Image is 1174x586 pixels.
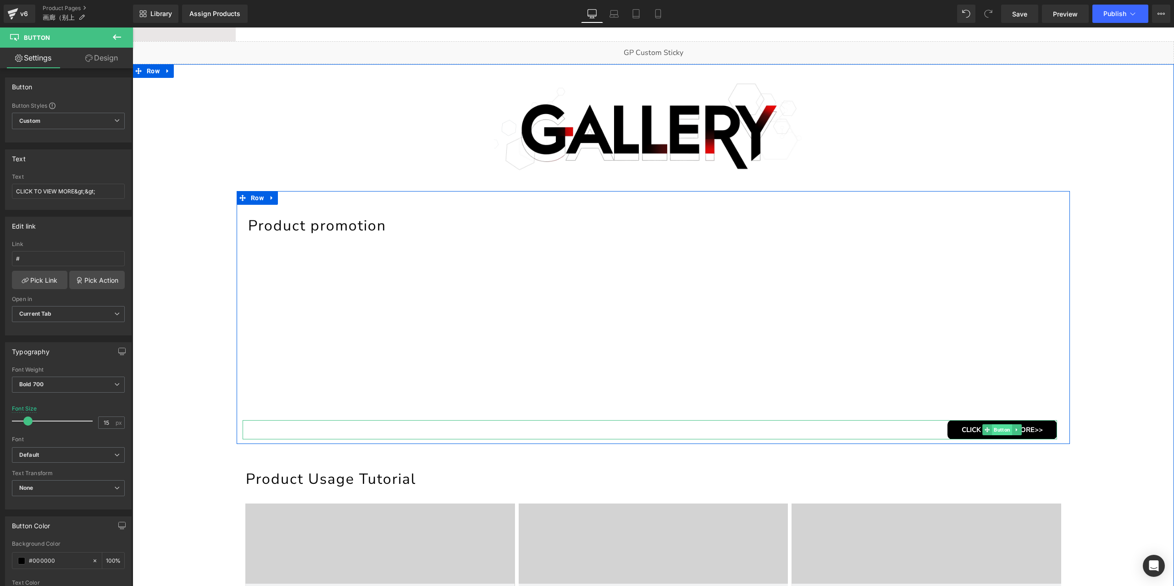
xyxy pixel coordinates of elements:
input: Color [29,556,88,566]
button: Undo [957,5,975,23]
button: More [1152,5,1170,23]
div: Button Color [12,517,50,530]
i: Default [19,451,39,459]
div: Button Styles [12,102,125,109]
span: 画廊（别上 [43,14,75,21]
div: Open Intercom Messenger [1143,555,1165,577]
span: CLICK TO VIEW MORE>> [829,398,910,407]
a: Desktop [581,5,603,23]
button: Publish [1092,5,1148,23]
div: Font [12,436,125,443]
a: Expand / Collapse [29,37,41,50]
a: Design [68,48,135,68]
div: Font Size [12,405,37,412]
span: Row [12,37,29,50]
a: Expand / Collapse [133,164,145,177]
a: Preview [1042,5,1089,23]
div: Font Weight [12,367,125,373]
div: Background Color [12,541,125,547]
span: Save [1012,9,1027,19]
span: Library [150,10,172,18]
div: Edit link [12,217,36,230]
div: Text [12,150,26,163]
div: Link [12,241,125,247]
h1: Product Usage Tutorial [113,442,930,462]
a: New Library [133,5,178,23]
b: Bold 700 [19,381,44,388]
span: Preview [1053,9,1078,19]
div: % [102,553,124,569]
span: Button [24,34,50,41]
span: Publish [1103,10,1126,17]
a: Expand / Collapse [880,397,889,408]
a: Pick Action [69,271,125,289]
h1: Product promotion [116,188,931,208]
a: CLICK TO VIEW MORE>> [815,393,925,412]
span: Button [859,397,880,408]
a: Pick Link [12,271,67,289]
a: Tablet [625,5,647,23]
div: Text Color [12,580,125,586]
a: Product Pages [43,5,133,12]
div: Open in [12,296,125,302]
div: Typography [12,343,50,356]
button: Redo [979,5,997,23]
b: Custom [19,117,40,125]
span: Row [116,164,133,177]
div: v6 [18,8,30,20]
input: https://your-shop.myshopify.com [12,251,125,266]
a: Mobile [647,5,669,23]
div: Button [12,78,32,91]
div: Assign Products [189,10,240,17]
div: Text [12,174,125,180]
a: v6 [4,5,35,23]
span: px [116,420,123,426]
div: Text Transform [12,470,125,476]
b: None [19,484,33,491]
b: Current Tab [19,310,52,317]
a: Laptop [603,5,625,23]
